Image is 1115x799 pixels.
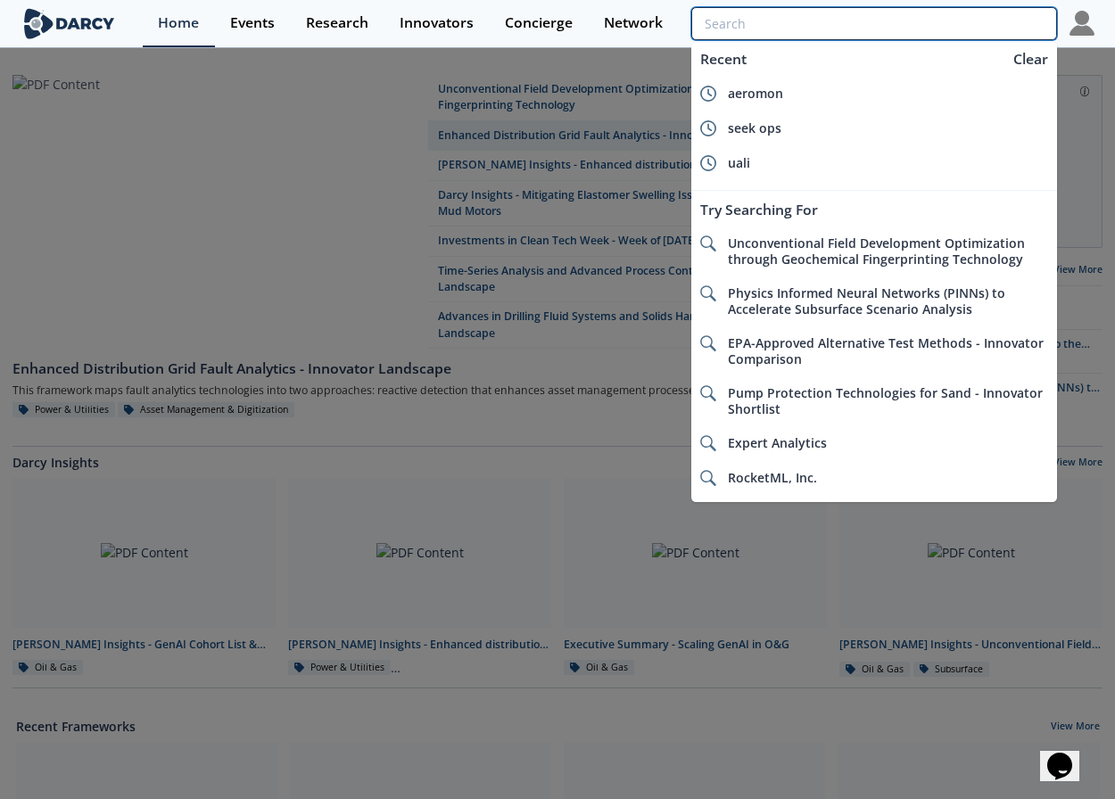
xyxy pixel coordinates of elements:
[728,434,827,451] span: Expert Analytics
[728,384,1043,417] span: Pump Protection Technologies for Sand - Innovator Shortlist
[230,16,275,30] div: Events
[691,43,1003,76] div: Recent
[1040,728,1097,781] iframe: chat widget
[728,119,781,136] span: seek ops
[700,435,716,451] img: icon
[306,16,368,30] div: Research
[691,194,1057,227] div: Try Searching For
[1070,11,1094,36] img: Profile
[700,470,716,486] img: icon
[691,7,1057,40] input: Advanced Search
[728,85,783,102] span: aeromon
[21,8,118,39] img: logo-wide.svg
[728,154,750,171] span: uali
[1007,49,1054,70] div: Clear
[728,235,1025,268] span: Unconventional Field Development Optimization through Geochemical Fingerprinting Technology
[700,235,716,251] img: icon
[700,285,716,301] img: icon
[728,334,1044,367] span: EPA-Approved Alternative Test Methods - Innovator Comparison
[700,385,716,401] img: icon
[728,284,1005,317] span: Physics Informed Neural Networks (PINNs) to Accelerate Subsurface Scenario Analysis
[604,16,663,30] div: Network
[400,16,474,30] div: Innovators
[700,155,716,171] img: icon
[700,120,716,136] img: icon
[158,16,199,30] div: Home
[700,335,716,351] img: icon
[728,469,817,486] span: RocketML, Inc.
[505,16,573,30] div: Concierge
[700,86,716,102] img: icon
